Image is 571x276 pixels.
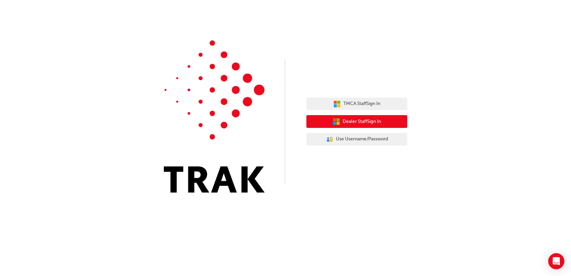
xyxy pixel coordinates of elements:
span: Use Username/Password [336,135,388,143]
button: TMCA StaffSign In [306,98,407,110]
button: Dealer StaffSign In [306,115,407,128]
span: Dealer Staff Sign In [343,118,381,126]
div: Open Intercom Messenger [548,253,564,269]
img: Trak [164,40,265,193]
button: Use Username/Password [306,133,407,146]
span: TMCA Staff Sign In [343,100,380,108]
